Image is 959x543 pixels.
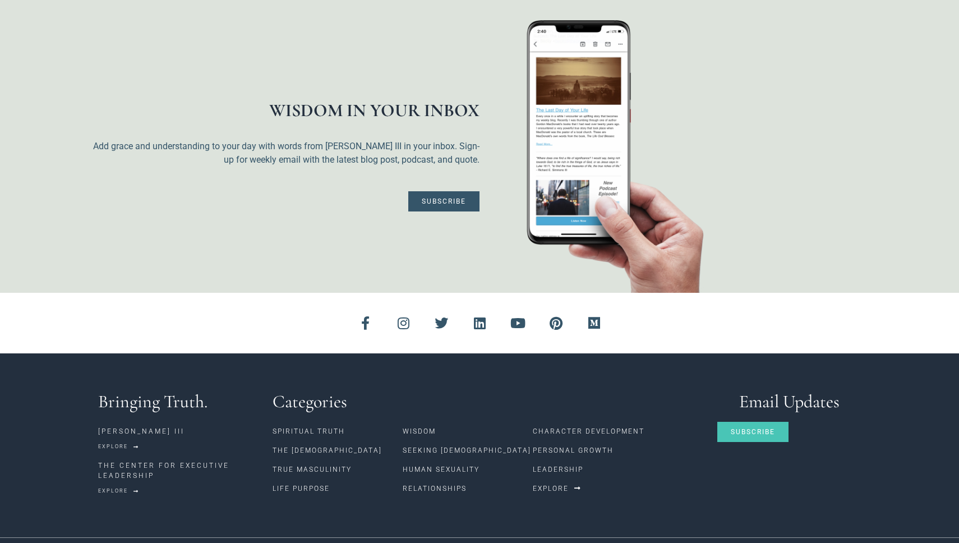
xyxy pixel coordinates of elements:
[273,479,403,498] a: Life Purpose
[98,440,139,453] a: Explore
[533,460,706,479] a: Leadership
[93,140,480,167] p: Add grace and understanding to your day with words from [PERSON_NAME] III in your inbox. Sign-up ...
[98,393,261,411] h3: Bringing Truth.
[273,460,403,479] a: True Masculinity
[98,485,139,498] a: Explore
[273,422,403,498] nav: Menu
[403,441,533,460] a: Seeking [DEMOGRAPHIC_DATA]
[403,479,533,498] a: Relationships
[533,485,569,492] span: Explore
[98,461,261,481] p: THE CENTER FOR EXECUTIVE LEADERSHIP
[533,422,706,479] nav: Menu
[533,422,706,441] a: Character Development
[403,422,533,498] nav: Menu
[408,191,480,211] a: Subscribe
[717,422,789,442] a: Subscribe
[273,441,403,460] a: The [DEMOGRAPHIC_DATA]
[273,422,403,441] a: Spiritual Truth
[273,393,707,411] h3: Categories
[98,426,261,436] p: [PERSON_NAME] III
[533,479,582,498] a: Explore
[533,441,706,460] a: Personal Growth
[98,489,128,494] span: Explore
[422,198,466,205] span: Subscribe
[731,429,775,435] span: Subscribe
[717,393,861,411] h3: Email Updates
[98,444,128,449] span: Explore
[93,102,480,119] h1: WISDOM IN YOUR INBOX
[403,460,533,479] a: Human Sexuality
[403,422,533,441] a: Wisdom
